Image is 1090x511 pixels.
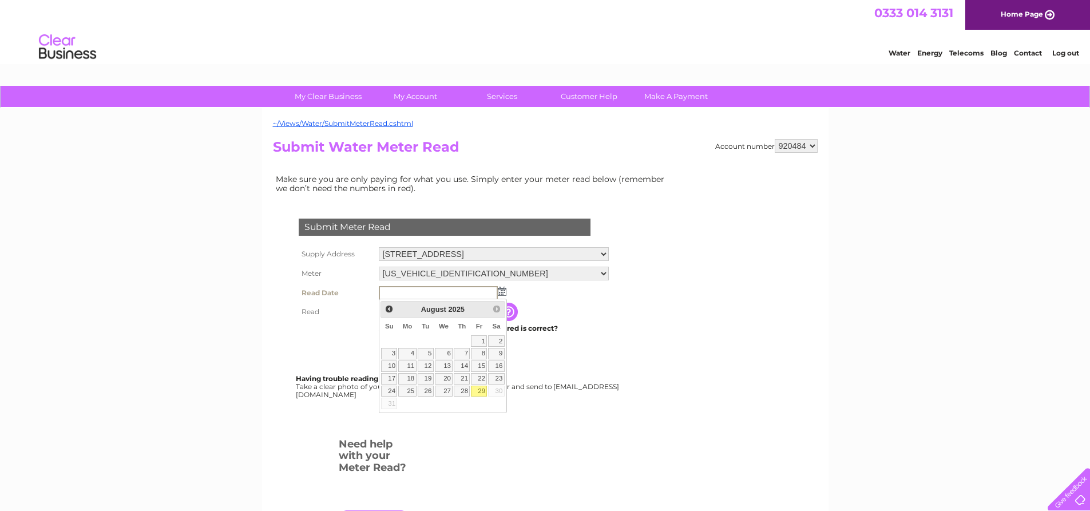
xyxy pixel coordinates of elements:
[385,304,394,314] span: Prev
[454,348,470,359] a: 7
[1052,49,1079,57] a: Log out
[381,373,397,385] a: 17
[398,386,416,397] a: 25
[476,323,483,330] span: Friday
[339,436,409,480] h3: Need help with your Meter Read?
[435,386,453,397] a: 27
[382,303,395,316] a: Prev
[435,373,453,385] a: 20
[471,348,487,359] a: 8
[296,374,424,383] b: Having trouble reading your meter?
[498,287,506,296] img: ...
[542,86,636,107] a: Customer Help
[949,49,984,57] a: Telecoms
[990,49,1007,57] a: Blog
[403,323,413,330] span: Monday
[381,386,397,397] a: 24
[398,361,416,372] a: 11
[273,139,818,161] h2: Submit Water Meter Read
[385,323,394,330] span: Sunday
[629,86,723,107] a: Make A Payment
[281,86,375,107] a: My Clear Business
[455,86,549,107] a: Services
[488,348,504,359] a: 9
[454,386,470,397] a: 28
[376,321,612,336] td: Are you sure the read you have entered is correct?
[296,375,621,398] div: Take a clear photo of your readings, tell us which supply it's for and send to [EMAIL_ADDRESS][DO...
[715,139,818,153] div: Account number
[435,361,453,372] a: 13
[381,361,397,372] a: 10
[917,49,942,57] a: Energy
[422,323,429,330] span: Tuesday
[439,323,449,330] span: Wednesday
[471,386,487,397] a: 29
[454,373,470,385] a: 21
[471,335,487,347] a: 1
[418,373,434,385] a: 19
[296,244,376,264] th: Supply Address
[296,303,376,321] th: Read
[418,348,434,359] a: 5
[471,373,487,385] a: 22
[488,335,504,347] a: 2
[874,6,953,20] a: 0333 014 3131
[299,219,590,236] div: Submit Meter Read
[418,386,434,397] a: 26
[435,348,453,359] a: 6
[296,264,376,283] th: Meter
[1014,49,1042,57] a: Contact
[448,305,464,314] span: 2025
[493,323,501,330] span: Saturday
[454,361,470,372] a: 14
[398,373,416,385] a: 18
[273,172,673,196] td: Make sure you are only paying for what you use. Simply enter your meter read below (remember we d...
[398,348,416,359] a: 4
[273,119,413,128] a: ~/Views/Water/SubmitMeterRead.cshtml
[381,348,397,359] a: 3
[418,361,434,372] a: 12
[38,30,97,65] img: logo.png
[500,303,520,321] input: Information
[275,6,816,56] div: Clear Business is a trading name of Verastar Limited (registered in [GEOGRAPHIC_DATA] No. 3667643...
[296,283,376,303] th: Read Date
[488,361,504,372] a: 16
[368,86,462,107] a: My Account
[488,373,504,385] a: 23
[889,49,910,57] a: Water
[458,323,466,330] span: Thursday
[471,361,487,372] a: 15
[421,305,446,314] span: August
